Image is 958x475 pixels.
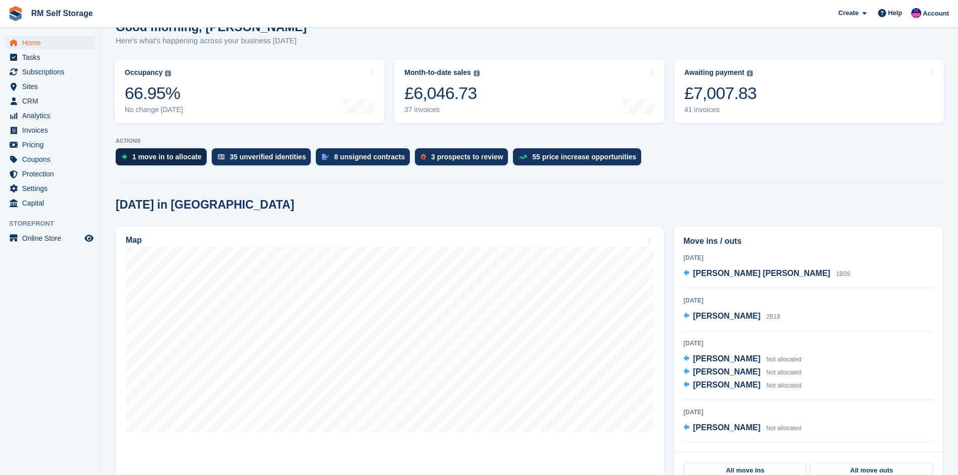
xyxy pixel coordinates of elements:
img: move_ins_to_allocate_icon-fdf77a2bb77ea45bf5b3d319d69a93e2d87916cf1d5bf7949dd705db3b84f3ca.svg [122,154,127,160]
span: Analytics [22,109,82,123]
div: 55 price increase opportunities [532,153,636,161]
div: No change [DATE] [125,106,183,114]
span: Invoices [22,123,82,137]
span: [PERSON_NAME] [693,381,760,389]
span: Home [22,36,82,50]
img: icon-info-grey-7440780725fd019a000dd9b08b2336e03edf1995a4989e88bcd33f0948082b44.svg [474,70,480,76]
div: £7,007.83 [684,83,757,104]
a: menu [5,123,95,137]
span: Settings [22,181,82,196]
a: [PERSON_NAME] Not allocated [683,379,802,392]
a: [PERSON_NAME] [PERSON_NAME] 1B09 [683,267,850,280]
span: Coupons [22,152,82,166]
a: menu [5,94,95,108]
span: [PERSON_NAME] [PERSON_NAME] [693,269,830,277]
img: contract_signature_icon-13c848040528278c33f63329250d36e43548de30e8caae1d1a13099fd9432cc5.svg [322,154,329,160]
a: menu [5,79,95,93]
a: menu [5,167,95,181]
span: Not allocated [766,425,802,432]
span: Help [888,8,902,18]
img: icon-info-grey-7440780725fd019a000dd9b08b2336e03edf1995a4989e88bcd33f0948082b44.svg [747,70,753,76]
a: Month-to-date sales £6,046.73 37 invoices [394,59,664,123]
div: 1 move in to allocate [132,153,202,161]
a: [PERSON_NAME] Not allocated [683,353,802,366]
div: £6,046.73 [404,83,479,104]
a: menu [5,50,95,64]
a: menu [5,109,95,123]
img: stora-icon-8386f47178a22dfd0bd8f6a31ec36ba5ce8667c1dd55bd0f319d3a0aa187defe.svg [8,6,23,21]
div: 35 unverified identities [230,153,306,161]
h2: Move ins / outs [683,235,933,247]
a: [PERSON_NAME] Not allocated [683,366,802,379]
a: 1 move in to allocate [116,148,212,170]
div: [DATE] [683,339,933,348]
span: Subscriptions [22,65,82,79]
a: RM Self Storage [27,5,97,22]
span: CRM [22,94,82,108]
a: menu [5,138,95,152]
img: verify_identity-adf6edd0f0f0b5bbfe63781bf79b02c33cf7c696d77639b501bdc392416b5a36.svg [218,154,225,160]
a: 55 price increase opportunities [513,148,646,170]
div: [DATE] [683,296,933,305]
span: Pricing [22,138,82,152]
span: Protection [22,167,82,181]
span: Sites [22,79,82,93]
a: [PERSON_NAME] 2B18 [683,310,780,323]
span: Not allocated [766,382,802,389]
span: Online Store [22,231,82,245]
span: Create [838,8,858,18]
span: Not allocated [766,356,802,363]
a: menu [5,36,95,50]
div: 37 invoices [404,106,479,114]
div: 66.95% [125,83,183,104]
span: Capital [22,196,82,210]
a: menu [5,65,95,79]
img: prospect-51fa495bee0391a8d652442698ab0144808aea92771e9ea1ae160a38d050c398.svg [421,154,426,160]
span: Not allocated [766,369,802,376]
div: [DATE] [683,253,933,262]
span: [PERSON_NAME] [693,312,760,320]
div: [DATE] [683,408,933,417]
h2: [DATE] in [GEOGRAPHIC_DATA] [116,198,294,212]
span: [PERSON_NAME] [693,367,760,376]
a: [PERSON_NAME] Not allocated [683,422,802,435]
div: Month-to-date sales [404,68,471,77]
span: Tasks [22,50,82,64]
h2: Map [126,236,142,245]
a: Preview store [83,232,95,244]
div: Awaiting payment [684,68,745,77]
a: 35 unverified identities [212,148,316,170]
div: Occupancy [125,68,162,77]
img: Roger Marsh [911,8,921,18]
span: Storefront [9,219,100,229]
span: Account [923,9,949,19]
a: menu [5,181,95,196]
img: icon-info-grey-7440780725fd019a000dd9b08b2336e03edf1995a4989e88bcd33f0948082b44.svg [165,70,171,76]
span: 2B18 [766,313,780,320]
span: [PERSON_NAME] [693,354,760,363]
img: price_increase_opportunities-93ffe204e8149a01c8c9dc8f82e8f89637d9d84a8eef4429ea346261dce0b2c0.svg [519,155,527,159]
a: menu [5,152,95,166]
a: menu [5,196,95,210]
a: Awaiting payment £7,007.83 41 invoices [674,59,944,123]
div: 8 unsigned contracts [334,153,405,161]
a: 8 unsigned contracts [316,148,415,170]
a: 3 prospects to review [415,148,513,170]
div: [DATE] [683,450,933,459]
a: menu [5,231,95,245]
div: 3 prospects to review [431,153,503,161]
p: ACTIONS [116,138,943,144]
a: Occupancy 66.95% No change [DATE] [115,59,384,123]
p: Here's what's happening across your business [DATE] [116,35,307,47]
span: [PERSON_NAME] [693,423,760,432]
span: 1B09 [836,270,850,277]
div: 41 invoices [684,106,757,114]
